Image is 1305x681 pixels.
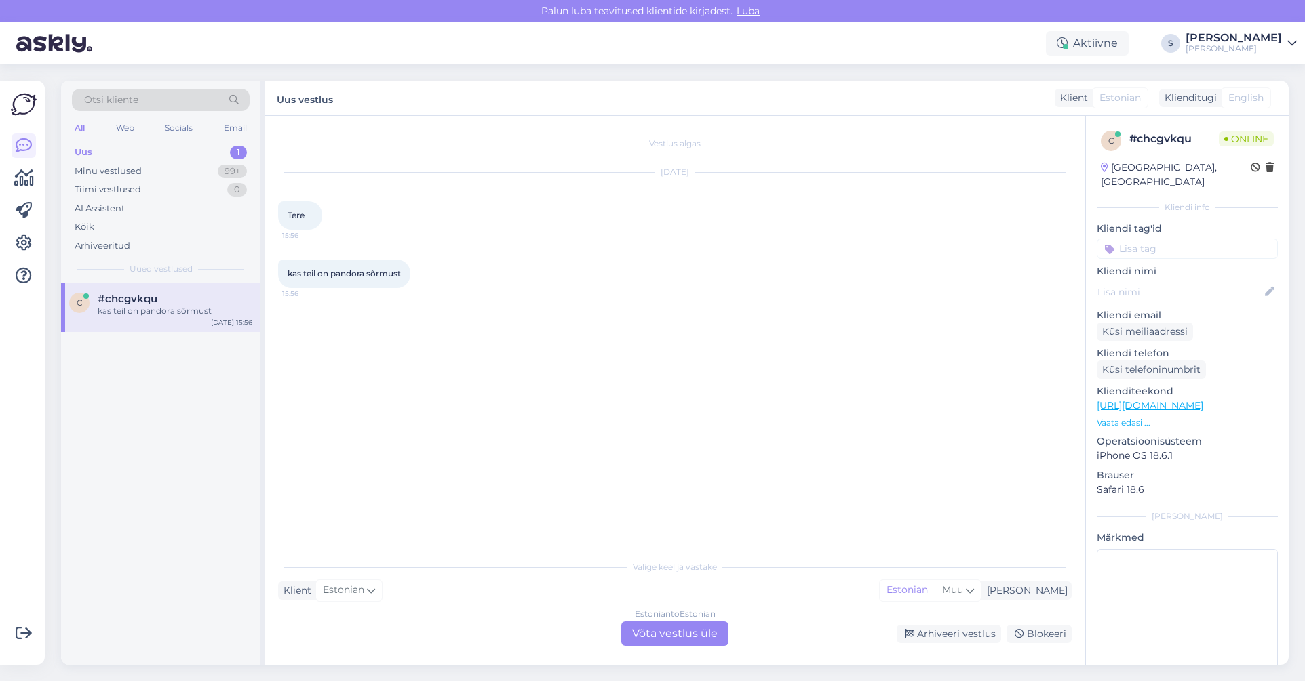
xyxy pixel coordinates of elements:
[1097,531,1278,545] p: Märkmed
[84,93,138,107] span: Otsi kliente
[621,621,728,646] div: Võta vestlus üle
[1097,308,1278,323] p: Kliendi email
[75,202,125,215] div: AI Assistent
[1097,264,1278,278] p: Kliendi nimi
[113,119,137,137] div: Web
[1046,31,1129,56] div: Aktiivne
[211,317,252,327] div: [DATE] 15:56
[1186,43,1282,54] div: [PERSON_NAME]
[1097,434,1278,449] p: Operatsioonisüsteem
[1097,360,1206,379] div: Küsi telefoninumbrit
[1097,222,1278,236] p: Kliendi tag'id
[230,146,247,159] div: 1
[288,210,305,220] span: Tere
[1129,131,1219,147] div: # chcgvkqu
[1159,91,1217,105] div: Klienditugi
[75,239,130,253] div: Arhiveeritud
[221,119,250,137] div: Email
[1099,91,1141,105] span: Estonian
[942,583,963,596] span: Muu
[98,305,252,317] div: kas teil on pandora sõrmust
[1007,625,1072,643] div: Blokeeri
[733,5,764,17] span: Luba
[981,583,1068,598] div: [PERSON_NAME]
[75,183,141,197] div: Tiimi vestlused
[278,561,1072,573] div: Valige keel ja vastake
[1097,482,1278,497] p: Safari 18.6
[72,119,87,137] div: All
[1097,239,1278,259] input: Lisa tag
[1097,384,1278,398] p: Klienditeekond
[278,166,1072,178] div: [DATE]
[1228,91,1264,105] span: English
[98,293,157,305] span: #chcgvkqu
[323,583,364,598] span: Estonian
[1219,131,1274,146] span: Online
[282,230,333,241] span: 15:56
[130,263,193,275] span: Uued vestlused
[75,220,94,234] div: Kõik
[880,580,935,600] div: Estonian
[1097,468,1278,482] p: Brauser
[635,608,716,620] div: Estonian to Estonian
[1055,91,1088,105] div: Klient
[1097,201,1278,213] div: Kliendi info
[1101,161,1251,189] div: [GEOGRAPHIC_DATA], [GEOGRAPHIC_DATA]
[1186,33,1297,54] a: [PERSON_NAME][PERSON_NAME]
[277,89,333,107] label: Uus vestlus
[897,625,1001,643] div: Arhiveeri vestlus
[278,583,311,598] div: Klient
[77,297,83,308] span: c
[1097,323,1193,341] div: Küsi meiliaadressi
[1186,33,1282,43] div: [PERSON_NAME]
[162,119,195,137] div: Socials
[75,146,92,159] div: Uus
[1097,417,1278,429] p: Vaata edasi ...
[1097,285,1262,300] input: Lisa nimi
[227,183,247,197] div: 0
[1161,34,1180,53] div: S
[218,165,247,178] div: 99+
[288,268,401,278] span: kas teil on pandora sõrmust
[1097,449,1278,463] p: iPhone OS 18.6.1
[278,138,1072,150] div: Vestlus algas
[11,91,37,117] img: Askly Logo
[75,165,142,178] div: Minu vestlused
[1097,346,1278,360] p: Kliendi telefon
[1097,399,1203,411] a: [URL][DOMAIN_NAME]
[282,289,333,299] span: 15:56
[1108,136,1114,146] span: c
[1097,510,1278,522] div: [PERSON_NAME]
